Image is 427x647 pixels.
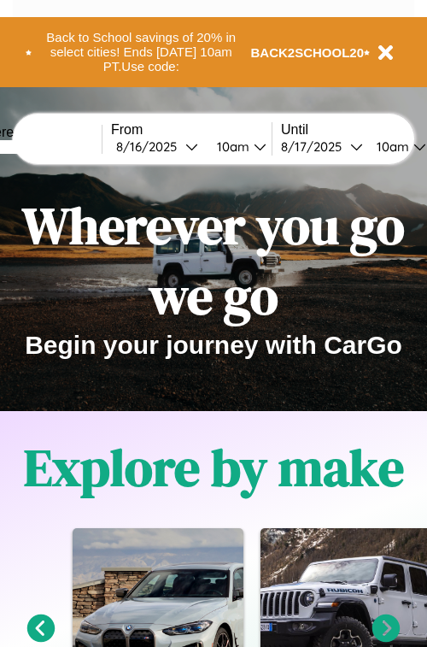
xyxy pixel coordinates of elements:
b: BACK2SCHOOL20 [251,45,365,60]
h1: Explore by make [24,432,404,503]
div: 8 / 17 / 2025 [281,138,350,155]
button: 10am [203,138,272,156]
div: 8 / 16 / 2025 [116,138,185,155]
button: Back to School savings of 20% in select cities! Ends [DATE] 10am PT.Use code: [32,26,251,79]
button: 8/16/2025 [111,138,203,156]
div: 10am [208,138,254,155]
label: From [111,122,272,138]
div: 10am [368,138,413,155]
